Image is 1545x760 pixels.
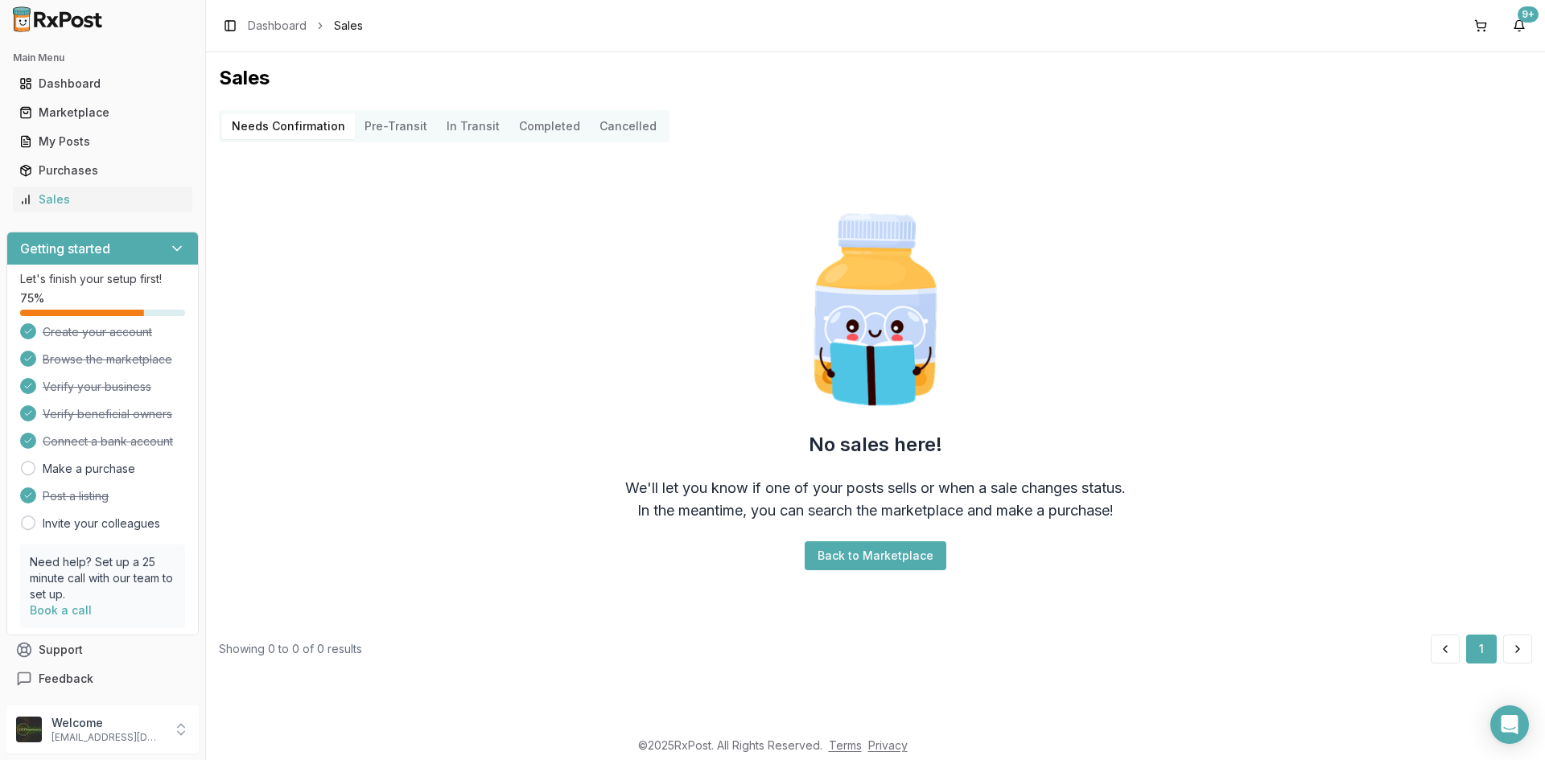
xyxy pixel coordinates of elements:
a: Make a purchase [43,461,135,477]
div: Open Intercom Messenger [1490,705,1529,744]
div: My Posts [19,134,186,150]
h2: No sales here! [809,432,942,458]
p: Welcome [51,715,163,731]
button: Feedback [6,664,199,693]
button: In Transit [437,113,509,139]
button: Dashboard [6,71,199,97]
a: Dashboard [13,69,192,98]
span: Browse the marketplace [43,351,172,368]
button: Sales [6,187,199,212]
button: Purchases [6,158,199,183]
button: Completed [509,113,590,139]
img: RxPost Logo [6,6,109,32]
div: Marketplace [19,105,186,121]
button: Needs Confirmation [222,113,355,139]
a: My Posts [13,127,192,156]
a: Dashboard [248,18,307,34]
a: Book a call [30,603,92,617]
div: Showing 0 to 0 of 0 results [219,641,362,657]
span: 75 % [20,290,44,306]
span: Post a listing [43,488,109,504]
div: We'll let you know if one of your posts sells or when a sale changes status. [625,477,1126,499]
span: Sales [334,18,363,34]
button: 1 [1466,635,1497,663]
div: Dashboard [19,76,186,92]
a: Invite your colleagues [43,516,160,532]
button: Cancelled [590,113,666,139]
div: Purchases [19,162,186,179]
p: [EMAIL_ADDRESS][DOMAIN_NAME] [51,731,163,744]
img: Smart Pill Bottle [772,207,978,413]
div: 9+ [1518,6,1539,23]
div: In the meantime, you can search the marketplace and make a purchase! [637,499,1114,522]
button: Support [6,635,199,664]
p: Let's finish your setup first! [20,271,185,287]
span: Create your account [43,324,152,340]
a: Privacy [868,738,908,752]
button: 9+ [1506,13,1532,39]
span: Feedback [39,671,93,687]
a: Marketplace [13,98,192,127]
nav: breadcrumb [248,18,363,34]
h1: Sales [219,65,1532,91]
p: Need help? Set up a 25 minute call with our team to set up. [30,554,175,602]
h2: Main Menu [13,51,192,64]
button: Back to Marketplace [805,541,946,570]
h3: Getting started [20,239,110,258]
a: Purchases [13,156,192,185]
span: Verify beneficial owners [43,406,172,422]
button: Marketplace [6,100,199,125]
span: Connect a bank account [43,433,173,450]
span: Verify your business [43,379,151,395]
div: Sales [19,191,186,207]
button: My Posts [6,129,199,154]
button: Pre-Transit [355,113,437,139]
a: Terms [829,738,862,752]
a: Sales [13,185,192,214]
img: User avatar [16,717,42,742]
